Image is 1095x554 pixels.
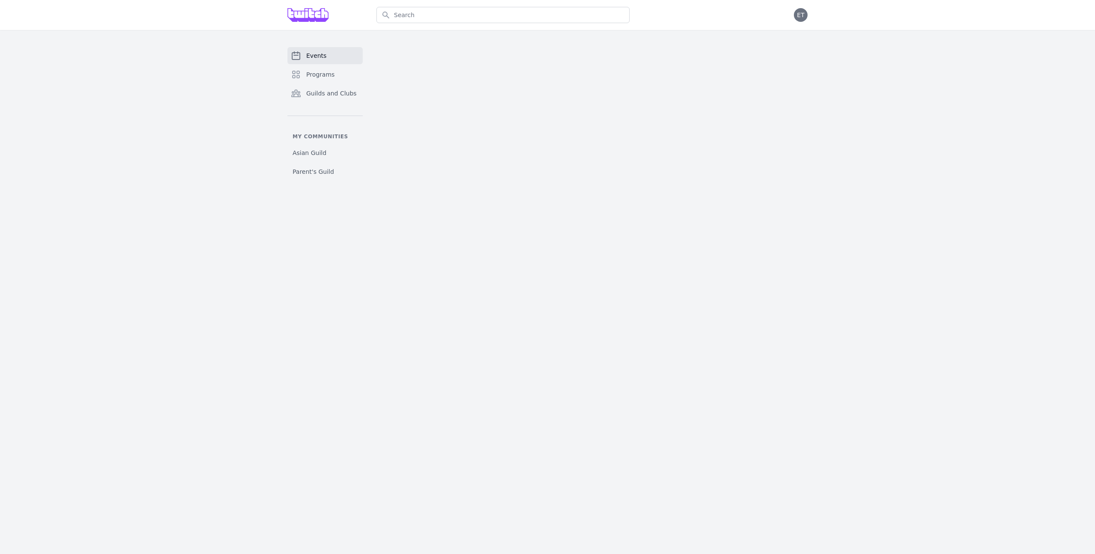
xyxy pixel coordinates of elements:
span: Events [306,51,326,60]
a: Asian Guild [287,145,363,161]
a: Events [287,47,363,64]
a: Parent's Guild [287,164,363,179]
button: ET [794,8,808,22]
span: Asian Guild [293,149,326,157]
img: Grove [287,8,328,22]
input: Search [376,7,630,23]
a: Programs [287,66,363,83]
span: Guilds and Clubs [306,89,357,98]
a: Guilds and Clubs [287,85,363,102]
span: Parent's Guild [293,167,334,176]
span: ET [797,12,804,18]
span: Programs [306,70,334,79]
nav: Sidebar [287,47,363,179]
p: My communities [287,133,363,140]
